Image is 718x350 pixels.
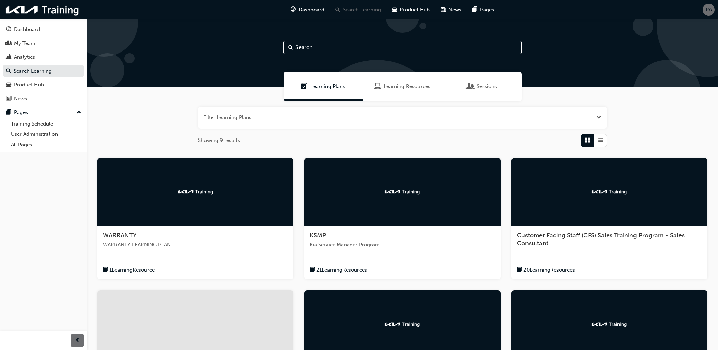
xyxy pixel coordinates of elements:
a: kia-trainingWARRANTYWARRANTY LEARNING PLANbook-icon1LearningResource [97,158,293,280]
span: Learning Plans [310,83,345,90]
span: guage-icon [291,5,296,14]
span: Search [288,44,293,52]
span: 21 Learning Resources [316,266,367,274]
span: KSMP [310,232,326,239]
div: Pages [14,108,28,116]
span: car-icon [392,5,397,14]
span: Product Hub [400,6,430,14]
span: book-icon [103,266,108,274]
a: All Pages [8,140,84,150]
span: book-icon [310,266,315,274]
img: kia-training [591,188,628,195]
span: Kia Service Manager Program [310,241,495,249]
div: News [14,95,27,103]
span: WARRANTY LEARNING PLAN [103,241,288,249]
a: Learning PlansLearning Plans [284,72,363,101]
img: kia-training [177,188,214,195]
a: search-iconSearch Learning [330,3,386,17]
img: kia-training [384,321,421,328]
span: news-icon [441,5,446,14]
span: guage-icon [6,27,11,33]
span: Learning Plans [301,83,308,90]
button: book-icon20LearningResources [517,266,575,274]
div: Product Hub [14,81,44,89]
button: PA [703,4,715,16]
span: WARRANTY [103,232,137,239]
a: news-iconNews [435,3,467,17]
span: Showing 9 results [198,136,240,144]
a: My Team [3,37,84,50]
span: Grid [585,136,590,144]
img: kia-training [591,321,628,328]
a: Dashboard [3,23,84,36]
span: book-icon [517,266,522,274]
span: up-icon [77,108,81,117]
a: SessionsSessions [442,72,522,101]
a: Product Hub [3,78,84,91]
span: Pages [480,6,494,14]
div: Dashboard [14,26,40,33]
span: PA [706,6,712,14]
button: Pages [3,106,84,119]
span: people-icon [6,41,11,47]
img: kia-training [384,188,421,195]
span: Learning Resources [384,83,430,90]
span: prev-icon [75,336,80,345]
span: car-icon [6,82,11,88]
button: book-icon21LearningResources [310,266,367,274]
span: Customer Facing Staff (CFS) Sales Training Program - Sales Consultant [517,232,685,247]
span: News [448,6,461,14]
span: Search Learning [343,6,381,14]
a: car-iconProduct Hub [386,3,435,17]
span: Learning Resources [374,83,381,90]
span: 20 Learning Resources [523,266,575,274]
a: kia-trainingKSMPKia Service Manager Programbook-icon21LearningResources [304,158,500,280]
span: pages-icon [6,110,11,116]
span: Sessions [467,83,474,90]
a: Analytics [3,51,84,63]
div: My Team [14,40,35,47]
a: Learning ResourcesLearning Resources [363,72,442,101]
div: Analytics [14,53,35,61]
input: Search... [283,41,522,54]
span: news-icon [6,96,11,102]
img: kia-training [3,3,82,17]
button: book-icon1LearningResource [103,266,155,274]
span: search-icon [335,5,340,14]
span: Sessions [477,83,497,90]
a: Training Schedule [8,119,84,129]
a: User Administration [8,129,84,140]
a: Search Learning [3,65,84,77]
button: Open the filter [596,114,601,121]
span: 1 Learning Resource [109,266,155,274]
a: News [3,92,84,105]
span: pages-icon [472,5,477,14]
span: chart-icon [6,54,11,60]
span: search-icon [6,68,11,74]
span: List [598,136,603,144]
span: Dashboard [299,6,324,14]
button: DashboardMy TeamAnalyticsSearch LearningProduct HubNews [3,22,84,106]
a: kia-trainingCustomer Facing Staff (CFS) Sales Training Program - Sales Consultantbook-icon20Learn... [511,158,707,280]
a: guage-iconDashboard [285,3,330,17]
a: pages-iconPages [467,3,500,17]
